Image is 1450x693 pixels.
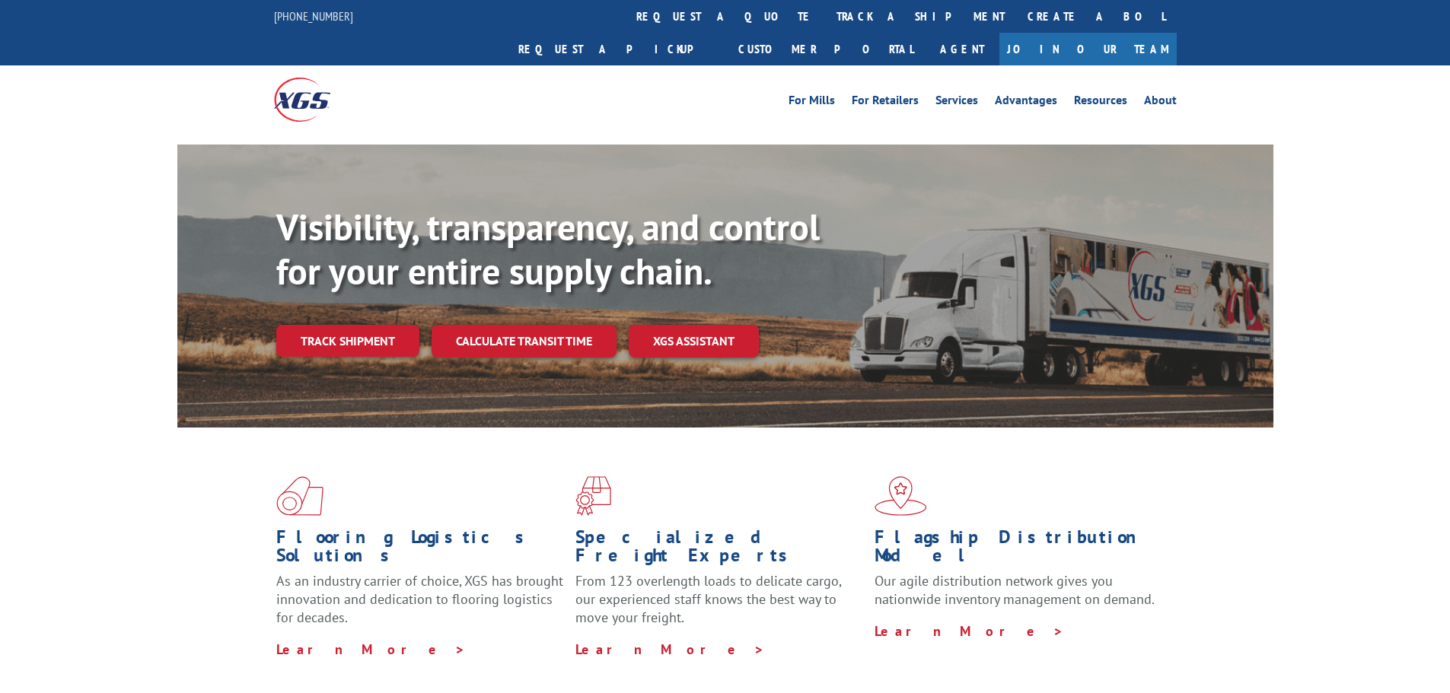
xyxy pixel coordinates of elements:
img: xgs-icon-focused-on-flooring-red [575,476,611,516]
a: Services [935,94,978,111]
a: XGS ASSISTANT [629,325,759,358]
a: Resources [1074,94,1127,111]
img: xgs-icon-total-supply-chain-intelligence-red [276,476,323,516]
a: Advantages [995,94,1057,111]
a: Request a pickup [507,33,727,65]
a: Customer Portal [727,33,925,65]
a: Calculate transit time [432,325,617,358]
a: For Retailers [852,94,919,111]
h1: Flooring Logistics Solutions [276,528,564,572]
a: [PHONE_NUMBER] [274,8,353,24]
a: Agent [925,33,999,65]
span: Our agile distribution network gives you nationwide inventory management on demand. [875,572,1155,608]
a: Learn More > [875,622,1064,640]
h1: Flagship Distribution Model [875,528,1162,572]
img: xgs-icon-flagship-distribution-model-red [875,476,927,516]
span: As an industry carrier of choice, XGS has brought innovation and dedication to flooring logistics... [276,572,563,626]
a: For Mills [789,94,835,111]
a: Learn More > [276,641,466,658]
b: Visibility, transparency, and control for your entire supply chain. [276,203,820,294]
h1: Specialized Freight Experts [575,528,863,572]
p: From 123 overlength loads to delicate cargo, our experienced staff knows the best way to move you... [575,572,863,640]
a: Track shipment [276,325,419,357]
a: About [1144,94,1177,111]
a: Learn More > [575,641,765,658]
a: Join Our Team [999,33,1177,65]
